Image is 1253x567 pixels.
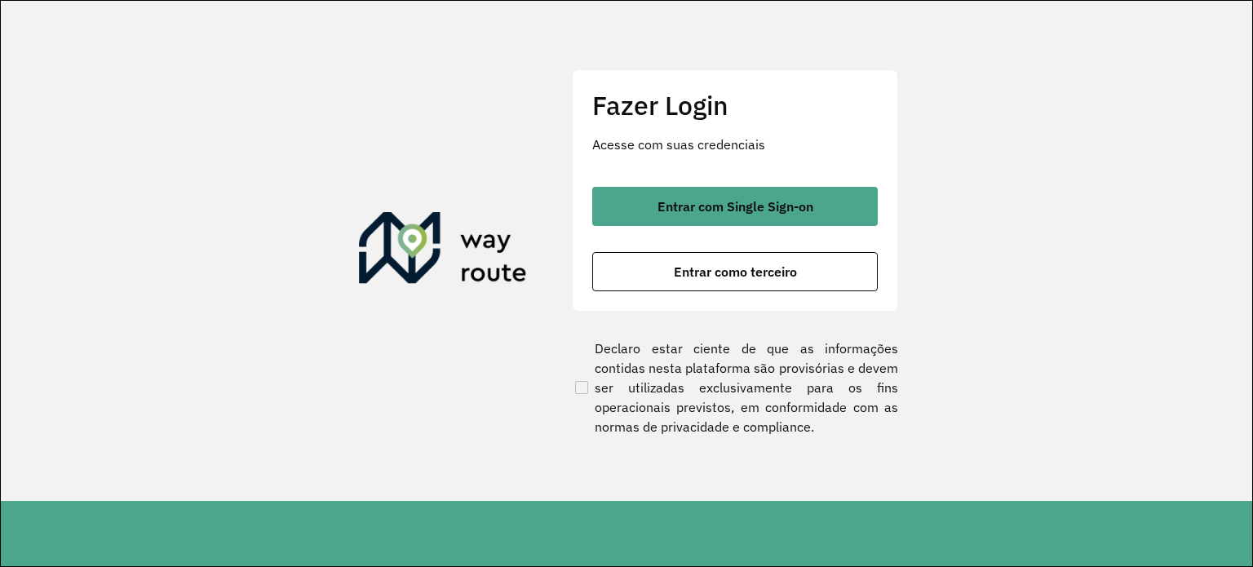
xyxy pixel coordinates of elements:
button: botão [592,252,878,291]
font: Entrar com Single Sign-on [657,198,813,215]
img: Roteirizador AmbevTech [359,212,527,290]
font: Acesse com suas credenciais [592,136,765,153]
font: Entrar como terceiro [674,264,797,280]
button: botão [592,187,878,226]
font: Fazer Login [592,88,728,122]
font: Declaro estar ciente de que as informações contidas nesta plataforma são provisórias e devem ser ... [595,340,898,435]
